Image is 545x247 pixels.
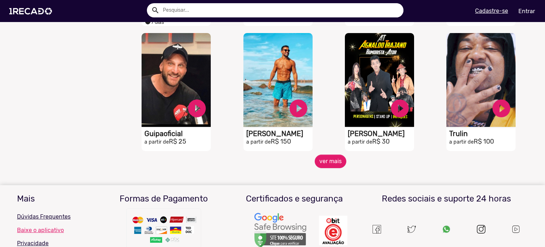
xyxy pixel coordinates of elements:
[348,129,414,138] h1: [PERSON_NAME]
[449,138,516,146] h2: R$ 100
[511,225,521,234] img: Um recado,1Recado,1 recado,vídeo de famosos,site para pagar famosos,vídeos e lives exclusivas de ...
[319,216,347,245] img: Um recado,1Recado,1 recado,vídeo de famosos,site para pagar famosos,vídeos e lives exclusivas de ...
[246,129,313,138] h1: [PERSON_NAME]
[17,227,93,233] a: Baixe o aplicativo
[17,194,93,204] h3: Mais
[104,194,224,204] h3: Formas de Pagamento
[491,98,512,119] a: play_circle_filled
[186,98,208,119] a: play_circle_filled
[246,138,313,146] h2: R$ 150
[149,4,161,16] button: Example home icon
[365,194,528,204] h3: Redes sociais e suporte 24 horas
[315,155,346,168] button: ver mais
[389,98,411,119] a: play_circle_filled
[449,139,474,145] small: a partir de
[158,3,403,17] input: Pesquisar...
[235,194,354,204] h3: Certificados e segurança
[142,33,211,127] video: S1RECADO vídeos dedicados para fãs e empresas
[246,139,271,145] small: a partir de
[407,225,416,233] img: twitter.svg
[442,225,451,233] img: Um recado,1Recado,1 recado,vídeo de famosos,site para pagar famosos,vídeos e lives exclusivas de ...
[288,98,309,119] a: play_circle_filled
[514,5,540,17] a: Entrar
[475,7,508,14] u: Cadastre-se
[477,225,485,233] img: instagram.svg
[348,138,414,146] h2: R$ 30
[17,213,93,221] p: Dúvidas Frequentes
[243,33,313,127] video: S1RECADO vídeos dedicados para fãs e empresas
[345,33,414,127] video: S1RECADO vídeos dedicados para fãs e empresas
[144,138,211,146] h2: R$ 25
[348,139,372,145] small: a partir de
[449,129,516,138] h1: Trulin
[144,139,169,145] small: a partir de
[144,129,211,138] h1: Guipaoficial
[373,225,381,233] img: Um recado,1Recado,1 recado,vídeo de famosos,site para pagar famosos,vídeos e lives exclusivas de ...
[151,6,160,15] mat-icon: Example home icon
[446,33,516,127] video: S1RECADO vídeos dedicados para fãs e empresas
